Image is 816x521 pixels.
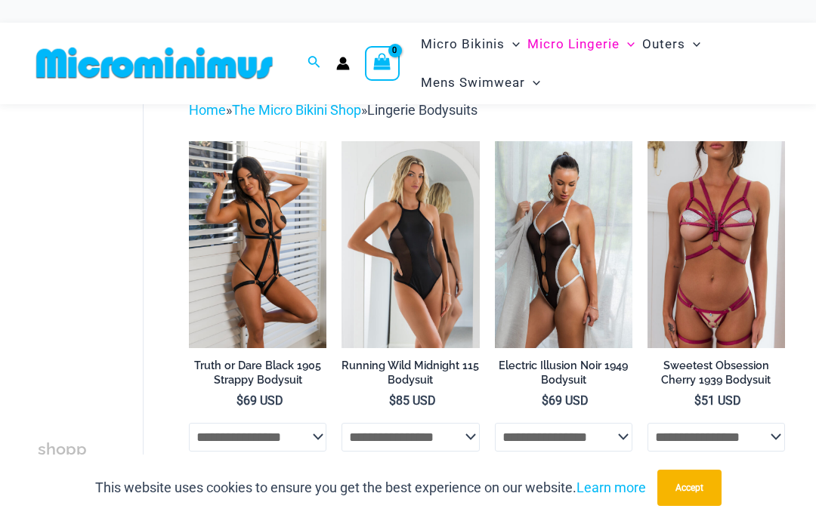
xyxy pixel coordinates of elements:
span: Menu Toggle [505,25,520,63]
span: Lingerie Bodysuits [367,102,478,118]
h2: Running Wild Midnight 115 Bodysuit [342,359,479,387]
a: Truth or Dare Black 1905 Strappy Bodysuit [189,359,326,393]
a: Sweetest Obsession Cherry 1939 Bodysuit [648,359,785,393]
a: Truth or Dare Black 1905 Bodysuit 611 Micro 07Truth or Dare Black 1905 Bodysuit 611 Micro 05Truth... [189,141,326,347]
bdi: 85 USD [389,393,436,408]
a: Sweetest Obsession Cherry 1129 Bra 6119 Bottom 1939 Bodysuit 09Sweetest Obsession Cherry 1129 Bra... [648,141,785,347]
bdi: 69 USD [542,393,589,408]
bdi: 51 USD [694,393,741,408]
span: $ [389,393,396,408]
a: Running Wild Midnight 115 Bodysuit 02Running Wild Midnight 115 Bodysuit 12Running Wild Midnight 1... [342,141,479,347]
img: Sweetest Obsession Cherry 1129 Bra 6119 Bottom 1939 Bodysuit 09 [648,141,785,347]
a: Micro BikinisMenu ToggleMenu Toggle [417,25,524,63]
img: Electric Illusion Noir 1949 Bodysuit 03 [495,141,632,347]
a: Electric Illusion Noir 1949 Bodysuit 03Electric Illusion Noir 1949 Bodysuit 04Electric Illusion N... [495,141,632,347]
a: View Shopping Cart, empty [365,46,400,81]
a: Running Wild Midnight 115 Bodysuit [342,359,479,393]
span: Micro Bikinis [421,25,505,63]
span: $ [694,393,701,408]
bdi: 69 USD [236,393,283,408]
span: Micro Lingerie [527,25,620,63]
span: Menu Toggle [685,25,700,63]
a: Electric Illusion Noir 1949 Bodysuit [495,359,632,393]
a: The Micro Bikini Shop [232,102,361,118]
button: Accept [657,470,722,506]
img: Running Wild Midnight 115 Bodysuit 02 [342,141,479,347]
span: $ [236,393,243,408]
nav: Site Navigation [415,23,786,104]
span: » » [189,102,478,118]
img: MM SHOP LOGO FLAT [30,46,279,80]
span: shopping [38,439,87,485]
iframe: TrustedSite Certified [38,87,174,389]
a: Search icon link [308,54,321,72]
h2: Sweetest Obsession Cherry 1939 Bodysuit [648,359,785,387]
a: Home [189,102,226,118]
span: Menu Toggle [620,25,635,63]
a: Mens SwimwearMenu ToggleMenu Toggle [417,63,544,102]
a: Account icon link [336,57,350,70]
span: $ [542,393,549,408]
img: Truth or Dare Black 1905 Bodysuit 611 Micro 07 [189,141,326,347]
h2: Truth or Dare Black 1905 Strappy Bodysuit [189,359,326,387]
p: This website uses cookies to ensure you get the best experience on our website. [95,476,646,499]
h2: Electric Illusion Noir 1949 Bodysuit [495,359,632,387]
a: Learn more [576,479,646,495]
a: OutersMenu ToggleMenu Toggle [638,25,704,63]
span: Outers [642,25,685,63]
span: Menu Toggle [525,63,540,102]
span: Mens Swimwear [421,63,525,102]
a: Micro LingerieMenu ToggleMenu Toggle [524,25,638,63]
